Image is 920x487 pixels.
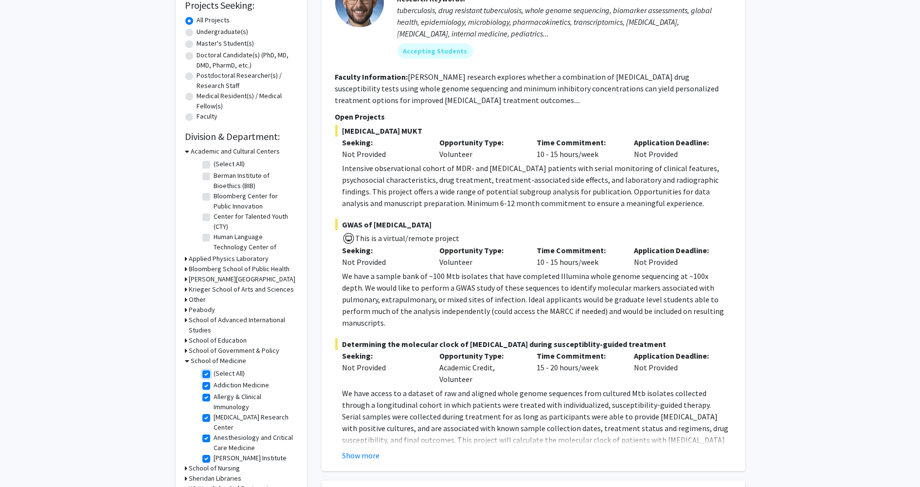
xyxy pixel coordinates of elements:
[214,453,295,484] label: [PERSON_NAME] Institute for Patient Safety and Quality
[214,412,295,433] label: [MEDICAL_DATA] Research Center
[397,4,731,39] div: tuberculosis, drug resistant tuberculosis, whole genome sequencing, biomarker assessments, global...
[197,38,254,49] label: Master's Student(s)
[197,91,297,111] label: Medical Resident(s) / Medical Fellow(s)
[214,232,295,262] label: Human Language Technology Center of Excellence (HLTCOE)
[335,125,731,137] span: [MEDICAL_DATA] MUKT
[343,256,425,268] div: Not Provided
[439,244,522,256] p: Opportunity Type:
[189,335,247,346] h3: School of Education
[214,433,295,453] label: Anesthesiology and Critical Care Medicine
[537,350,619,362] p: Time Commitment:
[537,244,619,256] p: Time Commitment:
[335,72,719,105] fg-read-more: [PERSON_NAME] research explores whether a combination of [MEDICAL_DATA] drug susceptibility tests...
[343,450,380,461] button: Show more
[537,137,619,148] p: Time Commitment:
[529,350,627,385] div: 15 - 20 hours/week
[397,43,473,59] mat-chip: Accepting Students
[343,137,425,148] p: Seeking:
[214,159,245,169] label: (Select All)
[197,15,230,25] label: All Projects
[197,50,297,70] label: Doctoral Candidate(s) (PhD, MD, DMD, PharmD, etc.)
[189,305,216,315] h3: Peabody
[432,350,529,385] div: Academic Credit, Volunteer
[335,111,731,122] p: Open Projects
[214,171,295,191] label: Berman Institute of Bioethics (BIB)
[343,244,425,256] p: Seeking:
[191,146,280,157] h3: Academic and Cultural Centers
[627,244,724,268] div: Not Provided
[214,368,245,379] label: (Select All)
[343,162,731,209] p: Intensive observational cohort of MDR- and [MEDICAL_DATA] patients with serial monitoring of clin...
[634,244,717,256] p: Application Deadline:
[214,211,295,232] label: Center for Talented Youth (CTY)
[189,274,296,284] h3: [PERSON_NAME][GEOGRAPHIC_DATA]
[634,137,717,148] p: Application Deadline:
[343,270,731,329] p: We have a sample bank of ~100 Mtb isolates that have completed Illumina whole genome sequencing a...
[197,70,297,91] label: Postdoctoral Researcher(s) / Research Staff
[335,219,731,230] span: GWAS of [MEDICAL_DATA]
[343,350,425,362] p: Seeking:
[627,350,724,385] div: Not Provided
[197,27,249,37] label: Undergraduate(s)
[343,362,425,373] div: Not Provided
[197,111,218,122] label: Faculty
[439,137,522,148] p: Opportunity Type:
[529,137,627,160] div: 10 - 15 hours/week
[185,131,297,142] h2: Division & Department:
[189,254,269,264] h3: Applied Physics Laboratory
[529,244,627,268] div: 10 - 15 hours/week
[189,264,290,274] h3: Bloomberg School of Public Health
[432,244,529,268] div: Volunteer
[189,295,206,305] h3: Other
[335,72,408,82] b: Faculty Information:
[189,463,240,473] h3: School of Nursing
[439,350,522,362] p: Opportunity Type:
[214,191,295,211] label: Bloomberg Center for Public Innovation
[214,380,270,390] label: Addiction Medicine
[191,356,247,366] h3: School of Medicine
[189,284,294,295] h3: Krieger School of Arts and Sciences
[879,443,913,480] iframe: Chat
[189,473,242,484] h3: Sheridan Libraries
[355,233,460,243] span: This is a virtual/remote project
[432,137,529,160] div: Volunteer
[189,315,297,335] h3: School of Advanced International Studies
[335,338,731,350] span: Determining the molecular clock of [MEDICAL_DATA] during susceptiblity-guided treatment
[634,350,717,362] p: Application Deadline:
[627,137,724,160] div: Not Provided
[214,392,295,412] label: Allergy & Clinical Immunology
[189,346,280,356] h3: School of Government & Policy
[343,148,425,160] div: Not Provided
